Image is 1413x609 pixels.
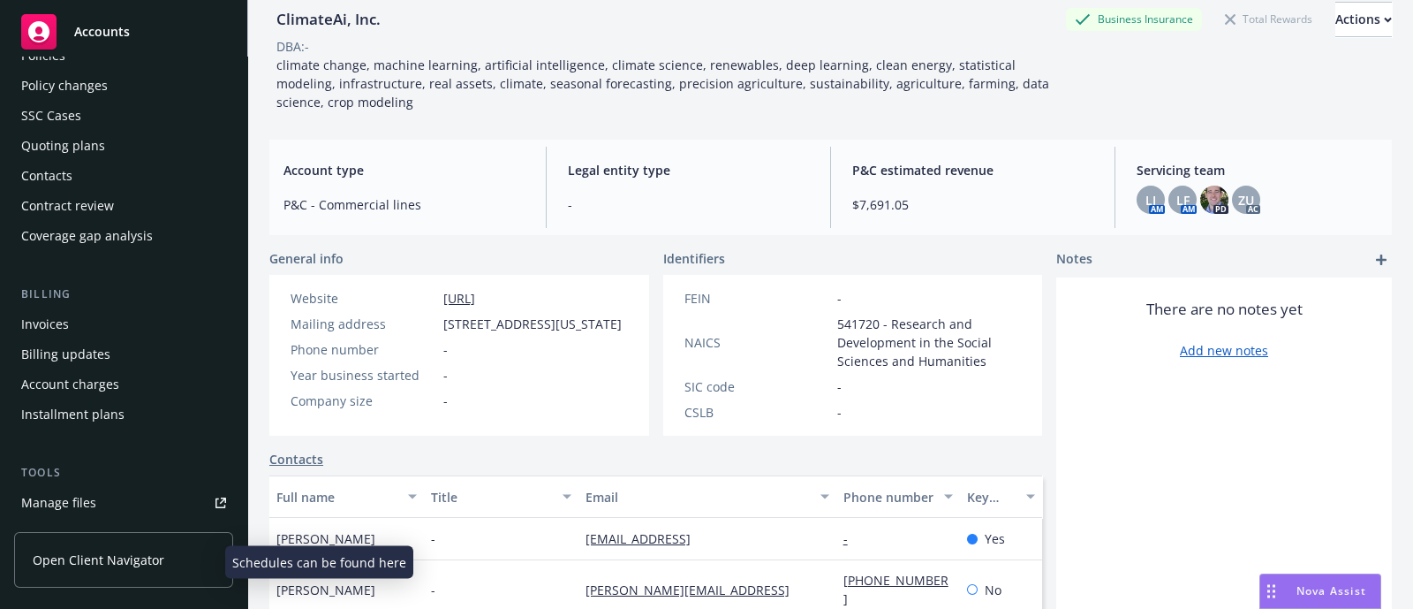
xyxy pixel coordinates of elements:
div: Billing updates [21,340,110,369]
div: Business Insurance [1066,8,1202,30]
span: Nova Assist [1296,583,1366,598]
a: Contract review [14,192,233,220]
a: Installment plans [14,400,233,429]
span: Accounts [74,25,130,39]
div: Title [431,488,552,506]
a: Policy changes [14,72,233,100]
div: Mailing address [291,315,436,333]
button: Phone number [836,476,960,518]
div: Actions [1335,3,1392,36]
a: Invoices [14,310,233,339]
span: Open Client Navigator [33,551,164,569]
a: Contacts [269,450,323,468]
span: - [568,195,809,214]
a: Manage files [14,489,233,517]
a: add [1371,249,1392,270]
span: 541720 - Research and Development in the Social Sciences and Humanities [837,315,1022,370]
div: Coverage gap analysis [21,222,153,250]
span: General info [269,249,344,268]
span: No [985,581,1001,599]
span: P&C - Commercial lines [283,195,525,214]
a: SSC Cases [14,102,233,130]
span: climate change, machine learning, artificial intelligence, climate science, renewables, deep lear... [276,57,1053,110]
div: Installment plans [21,400,125,429]
a: [EMAIL_ADDRESS] [586,530,705,547]
span: Identifiers [663,249,725,268]
a: Add new notes [1180,341,1268,360]
div: Contacts [21,162,72,190]
span: Servicing team [1137,161,1378,179]
span: - [443,392,448,410]
a: [PERSON_NAME][EMAIL_ADDRESS] [586,582,804,598]
div: NAICS [684,333,830,352]
div: FEIN [684,289,830,308]
span: [PERSON_NAME] [276,581,375,599]
div: DBA: - [276,37,309,56]
span: Notes [1056,249,1092,270]
span: - [837,289,842,308]
a: [PHONE_NUMBER] [843,572,948,607]
div: Phone number [291,340,436,359]
div: Manage files [21,489,96,517]
span: - [431,529,435,548]
div: Policy changes [21,72,108,100]
a: Billing updates [14,340,233,369]
a: Account charges [14,370,233,399]
button: Actions [1335,2,1392,37]
span: [PERSON_NAME] [276,529,375,548]
div: Company size [291,392,436,410]
div: SIC code [684,377,830,396]
span: - [443,366,448,384]
a: Coverage gap analysis [14,222,233,250]
a: - [843,530,862,547]
a: [URL] [443,290,475,307]
a: Accounts [14,7,233,57]
img: photo [1200,186,1228,214]
span: Legal entity type [568,161,809,179]
span: LI [1145,191,1156,209]
span: [STREET_ADDRESS][US_STATE] [443,315,622,333]
div: Account charges [21,370,119,399]
a: Quoting plans [14,132,233,160]
a: Contacts [14,162,233,190]
button: Nova Assist [1259,574,1381,609]
div: Quoting plans [21,132,105,160]
span: $7,691.05 [852,195,1093,214]
div: Contract review [21,192,114,220]
div: Website [291,289,436,308]
div: Invoices [21,310,69,339]
span: LF [1176,191,1190,209]
span: Account type [283,161,525,179]
div: Drag to move [1260,575,1282,608]
div: Year business started [291,366,436,384]
span: Yes [985,529,1005,548]
div: SSC Cases [21,102,81,130]
button: Key contact [960,476,1042,518]
span: - [431,581,435,599]
div: Billing [14,285,233,303]
span: - [837,377,842,396]
button: Email [578,476,836,518]
span: - [443,340,448,359]
span: There are no notes yet [1146,299,1303,320]
div: Tools [14,464,233,482]
div: Email [586,488,810,506]
div: Key contact [967,488,1016,506]
span: - [837,403,842,422]
span: ZU [1238,191,1254,209]
span: P&C estimated revenue [852,161,1093,179]
div: CSLB [684,403,830,422]
div: Total Rewards [1216,8,1321,30]
div: Phone number [843,488,933,506]
div: ClimateAi, Inc. [269,8,388,31]
div: Full name [276,488,397,506]
button: Title [424,476,578,518]
button: Full name [269,476,424,518]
